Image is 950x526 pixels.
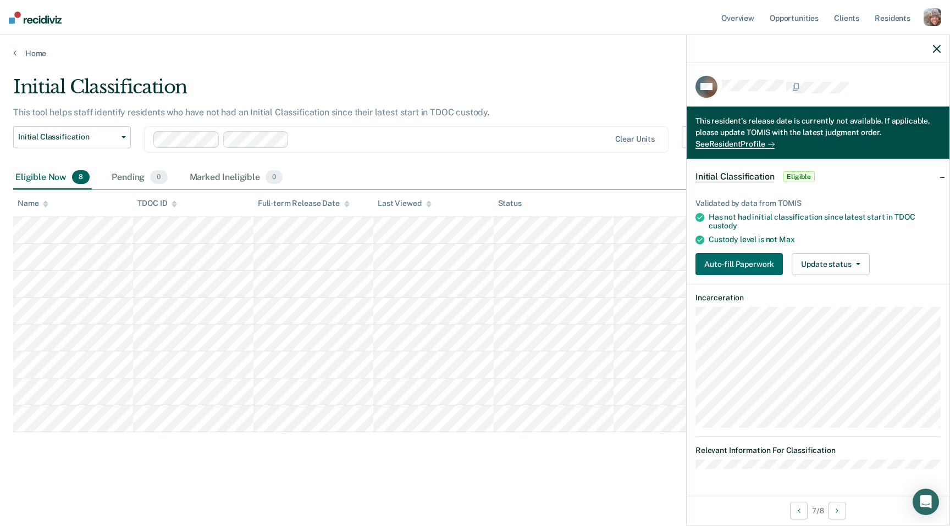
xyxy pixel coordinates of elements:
[258,199,350,208] div: Full-term Release Date
[378,199,431,208] div: Last Viewed
[687,107,949,159] div: This resident's release date is currently not available. If applicable, please update TOMIS with ...
[18,132,117,142] span: Initial Classification
[13,107,490,117] p: This tool helps staff identify residents who have not had an Initial Classification since their l...
[779,235,795,244] span: Max
[913,489,939,515] div: Open Intercom Messenger
[615,135,655,144] div: Clear units
[9,12,62,24] img: Recidiviz
[687,496,949,525] div: 7 / 8
[687,159,949,194] div: Initial ClassificationEligible
[695,139,775,149] a: SeeResidentProfile
[13,48,937,58] a: Home
[829,502,846,519] button: Next Opportunity
[792,253,869,275] button: Update status
[783,171,814,182] span: Eligible
[709,235,941,244] div: Custody level is not
[695,446,941,455] dt: Relevant Information For Classification
[695,253,787,275] a: Navigate to form link
[695,293,941,303] dt: Incarceration
[150,170,167,184] span: 0
[695,253,783,275] button: Auto-fill Paperwork
[695,199,941,208] div: Validated by data from TOMIS
[695,171,774,182] span: Initial Classification
[187,166,285,190] div: Marked Ineligible
[137,199,177,208] div: TDOC ID
[498,199,522,208] div: Status
[266,170,283,184] span: 0
[709,212,941,231] div: Has not had initial classification since latest start in TDOC
[709,221,737,230] span: custody
[13,76,726,107] div: Initial Classification
[18,199,48,208] div: Name
[790,502,808,519] button: Previous Opportunity
[109,166,169,190] div: Pending
[72,170,90,184] span: 8
[13,166,92,190] div: Eligible Now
